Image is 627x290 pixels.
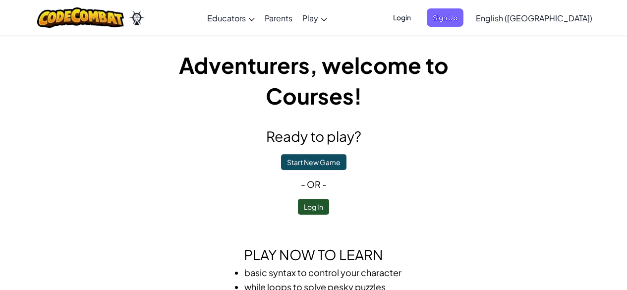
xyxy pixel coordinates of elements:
span: - [301,178,307,190]
a: English ([GEOGRAPHIC_DATA]) [471,4,597,31]
a: Play [297,4,332,31]
span: - [321,178,327,190]
button: Login [387,8,417,27]
h2: Play now to learn [135,244,492,265]
button: Sign Up [427,8,463,27]
span: English ([GEOGRAPHIC_DATA]) [476,13,592,23]
span: or [307,178,321,190]
span: Educators [207,13,246,23]
img: CodeCombat logo [37,7,124,28]
li: basic syntax to control your character [244,265,403,280]
button: Log In [298,199,329,215]
h2: Ready to play? [135,126,492,147]
h1: Adventurers, welcome to Courses! [135,50,492,111]
a: Educators [202,4,260,31]
img: Ozaria [129,10,145,25]
button: Start New Game [281,154,346,170]
span: Play [302,13,318,23]
a: Parents [260,4,297,31]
